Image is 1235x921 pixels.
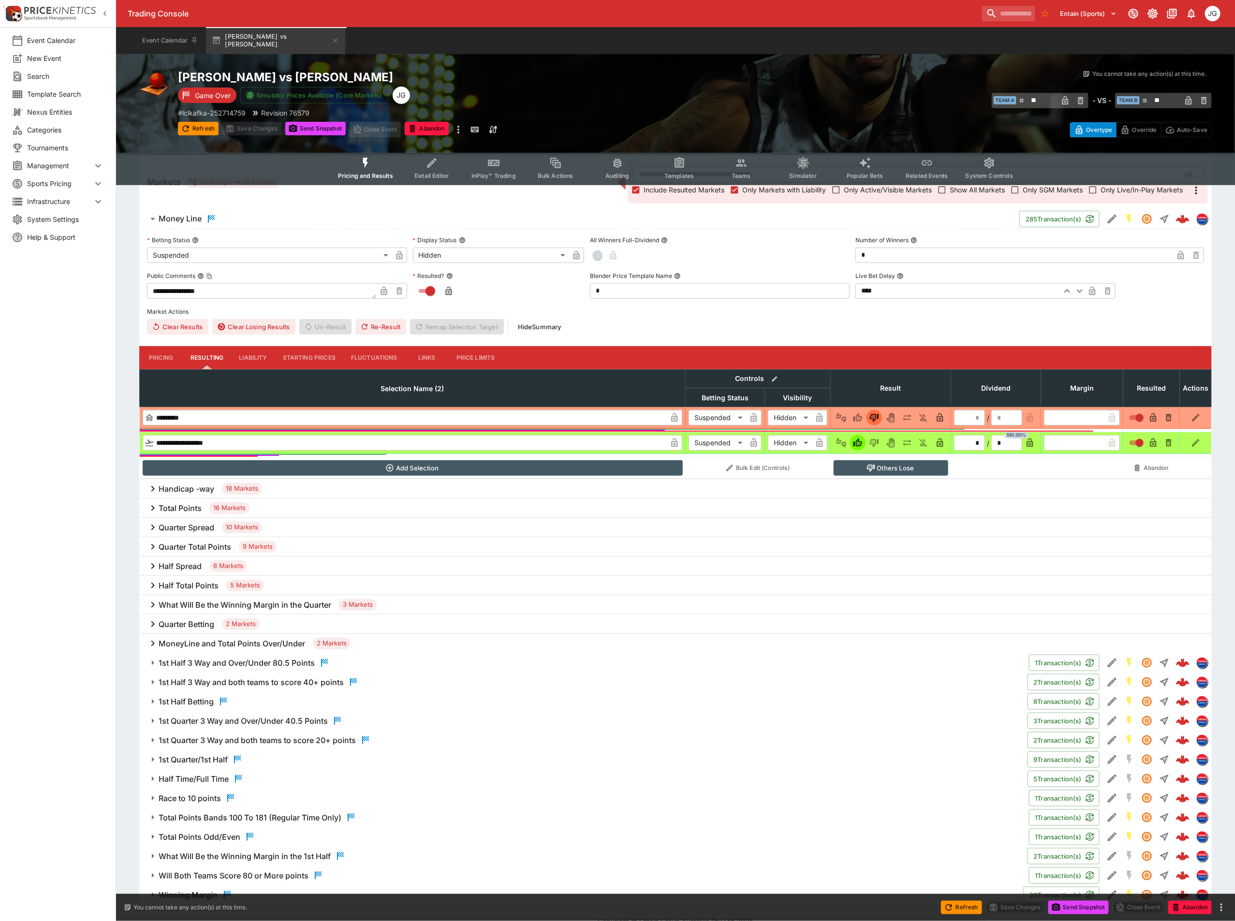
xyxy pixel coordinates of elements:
h6: Half Time/Full Time [159,774,229,784]
button: Suspended [1138,654,1156,672]
button: Send Snapshot [1048,901,1109,914]
p: Revision 76579 [261,108,309,118]
button: Straight [1156,210,1173,228]
div: Hidden [413,248,569,263]
span: Pricing and Results [338,172,393,179]
svg: More [1191,185,1202,196]
button: Suspended [1138,712,1156,730]
h6: 1st Quarter/1st Half [159,755,228,765]
button: Bulk Edit (Controls) [689,460,828,476]
button: Abandon [1168,901,1212,914]
span: Related Events [906,172,948,179]
span: Infrastructure [27,196,92,206]
button: Straight [1156,886,1173,904]
button: Straight [1156,654,1173,672]
div: 67c463db-b629-491b-94f6-b34b39e3be58 [1176,811,1190,824]
span: InPlay™ Trading [471,172,516,179]
p: Betting Status [147,236,190,244]
button: Edit Detail [1103,731,1121,749]
button: 1st Half 3 Way and both teams to score 40+ points [139,672,1028,692]
button: Eliminated In Play [916,410,931,425]
div: Suspended [689,435,746,451]
h6: 1st Half 3 Way and Over/Under 80.5 Points [159,658,315,668]
h6: What Will Be the Winning Margin in the 1st Half [159,851,331,862]
button: Money Line [139,209,1019,229]
button: Race to 10 points [139,789,1029,808]
button: Betting Status [192,237,199,244]
button: Straight [1156,809,1173,826]
svg: Suspended [1141,792,1153,804]
span: Templates [664,172,694,179]
button: Starting Prices [275,346,343,369]
p: Overtype [1086,125,1112,135]
button: Edit Detail [1103,848,1121,865]
span: Selection Name (2) [370,383,455,395]
button: Total Points Bands 100 To 181 (Regular Time Only) [139,808,1029,827]
button: Winning Margin [139,885,1023,905]
button: 1Transaction(s) [1029,790,1100,806]
button: Links [405,346,449,369]
button: 9Transaction(s) [1028,751,1100,768]
button: Straight [1156,751,1173,768]
div: 1d0e8186-58a4-4d40-8390-0bd1c75235ea [1176,695,1190,708]
button: Straight [1156,673,1173,691]
button: Refresh [941,901,982,914]
button: Suspended [1138,789,1156,807]
button: Resulted? [446,273,453,279]
button: Half Time/Full Time [139,769,1028,789]
img: logo-cerberus--red.svg [1176,695,1190,708]
div: cde7f796-6803-48c9-8ba3-7cedb5da0ad9 [1176,656,1190,670]
button: Clear Losing Results [212,319,295,335]
span: Categories [27,125,104,135]
a: 1d0e8186-58a4-4d40-8390-0bd1c75235ea [1173,692,1192,711]
button: Live Bet Delay [897,273,904,279]
span: Auditing [605,172,629,179]
svg: Suspended [1141,831,1153,843]
a: f7052f64-21ec-4ce1-9c35-cb43b32b9eaf [1173,731,1192,750]
h6: Money Line [159,214,202,224]
a: cde7f796-6803-48c9-8ba3-7cedb5da0ad9 [1173,653,1192,672]
button: Eliminated In Play [916,435,931,451]
img: PriceKinetics Logo [3,4,22,23]
span: New Event [27,53,104,63]
img: logo-cerberus--red.svg [1176,212,1190,226]
button: Suspended [1138,751,1156,768]
button: Select Tenant [1055,6,1123,21]
button: Simulator Prices Available (Core Markets) [240,87,389,103]
button: Void [883,410,898,425]
a: 1ee3bf32-7c1e-43dd-8359-e8bc58ed6edf [1173,789,1192,808]
span: Event Calendar [27,35,104,45]
p: Display Status [413,236,457,244]
a: b0053956-68cf-4cc5-aa54-83ad81ca7232 [1173,827,1192,847]
h6: 1st Quarter 3 Way and Over/Under 40.5 Points [159,716,328,726]
p: Public Comments [147,272,195,280]
h6: Race to 10 points [159,793,221,804]
img: lclkafka [1197,677,1207,687]
button: Bulk edit [768,373,781,385]
button: Straight [1156,867,1173,884]
button: Blender Price Template Name [674,273,681,279]
button: more [453,122,464,137]
div: Suspended [147,248,392,263]
p: You cannot take any action(s) at this time. [1092,70,1206,78]
button: Add Selection [143,460,683,476]
img: lclkafka [1197,658,1207,668]
img: lclkafka [1197,214,1207,224]
button: Suspended [1138,673,1156,691]
h6: Total Points Bands 100 To 181 (Regular Time Only) [159,813,341,823]
img: logo-cerberus--red.svg [1176,830,1190,844]
button: Straight [1156,789,1173,807]
button: Event Calendar [136,27,204,54]
button: Not Set [834,410,849,425]
button: 1st Half Betting [139,692,1028,711]
h6: 1st Half 3 Way and both teams to score 40+ points [159,677,344,687]
button: SGM Disabled [1121,848,1138,865]
svg: Suspended [1141,889,1153,901]
img: PriceKinetics [24,7,96,14]
span: Only Active/Visible Markets [844,185,932,195]
img: logo-cerberus--red.svg [1176,888,1190,902]
button: 2Transaction(s) [1028,674,1100,690]
div: 52574cb5-c32f-4d86-ba61-27b264e9d5e5 [1176,888,1190,902]
button: SGM Enabled [1121,828,1138,846]
button: Display Status [459,237,466,244]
